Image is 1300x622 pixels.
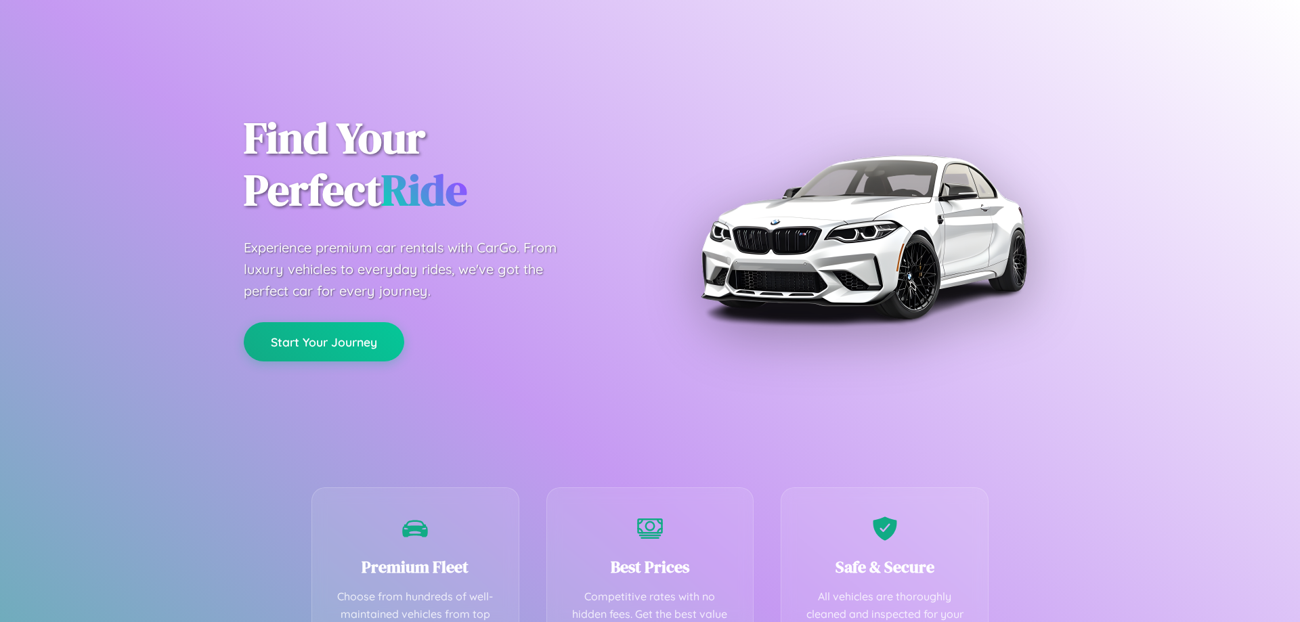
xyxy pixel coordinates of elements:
[244,112,630,217] h1: Find Your Perfect
[244,237,582,302] p: Experience premium car rentals with CarGo. From luxury vehicles to everyday rides, we've got the ...
[381,160,467,219] span: Ride
[332,556,498,578] h3: Premium Fleet
[567,556,733,578] h3: Best Prices
[244,322,404,361] button: Start Your Journey
[802,556,968,578] h3: Safe & Secure
[694,68,1033,406] img: Premium BMW car rental vehicle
